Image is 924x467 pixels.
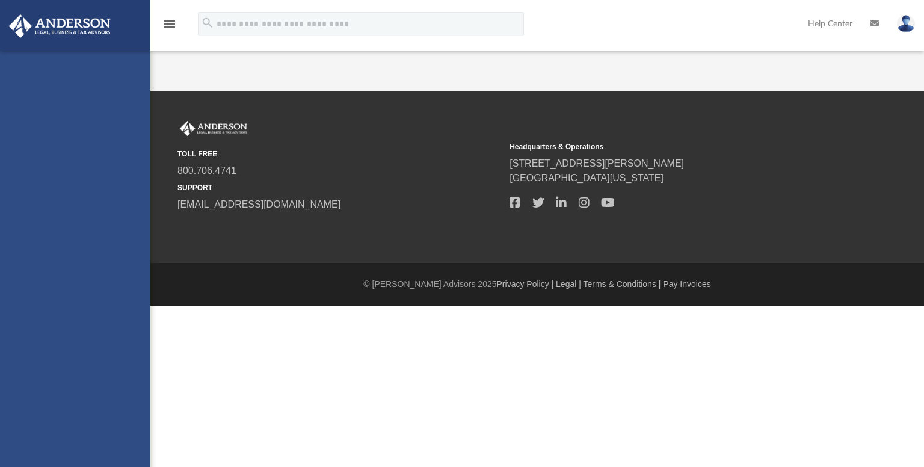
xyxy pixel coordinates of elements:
i: menu [162,17,177,31]
a: [STREET_ADDRESS][PERSON_NAME] [510,158,684,169]
a: menu [162,23,177,31]
a: Terms & Conditions | [584,279,661,289]
a: [EMAIL_ADDRESS][DOMAIN_NAME] [177,199,340,209]
a: Pay Invoices [663,279,710,289]
img: Anderson Advisors Platinum Portal [177,121,250,137]
div: © [PERSON_NAME] Advisors 2025 [150,278,924,291]
img: User Pic [897,15,915,32]
a: Legal | [556,279,581,289]
small: Headquarters & Operations [510,141,833,152]
small: TOLL FREE [177,149,501,159]
a: Privacy Policy | [497,279,554,289]
small: SUPPORT [177,182,501,193]
img: Anderson Advisors Platinum Portal [5,14,114,38]
i: search [201,16,214,29]
a: 800.706.4741 [177,165,236,176]
a: [GEOGRAPHIC_DATA][US_STATE] [510,173,664,183]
